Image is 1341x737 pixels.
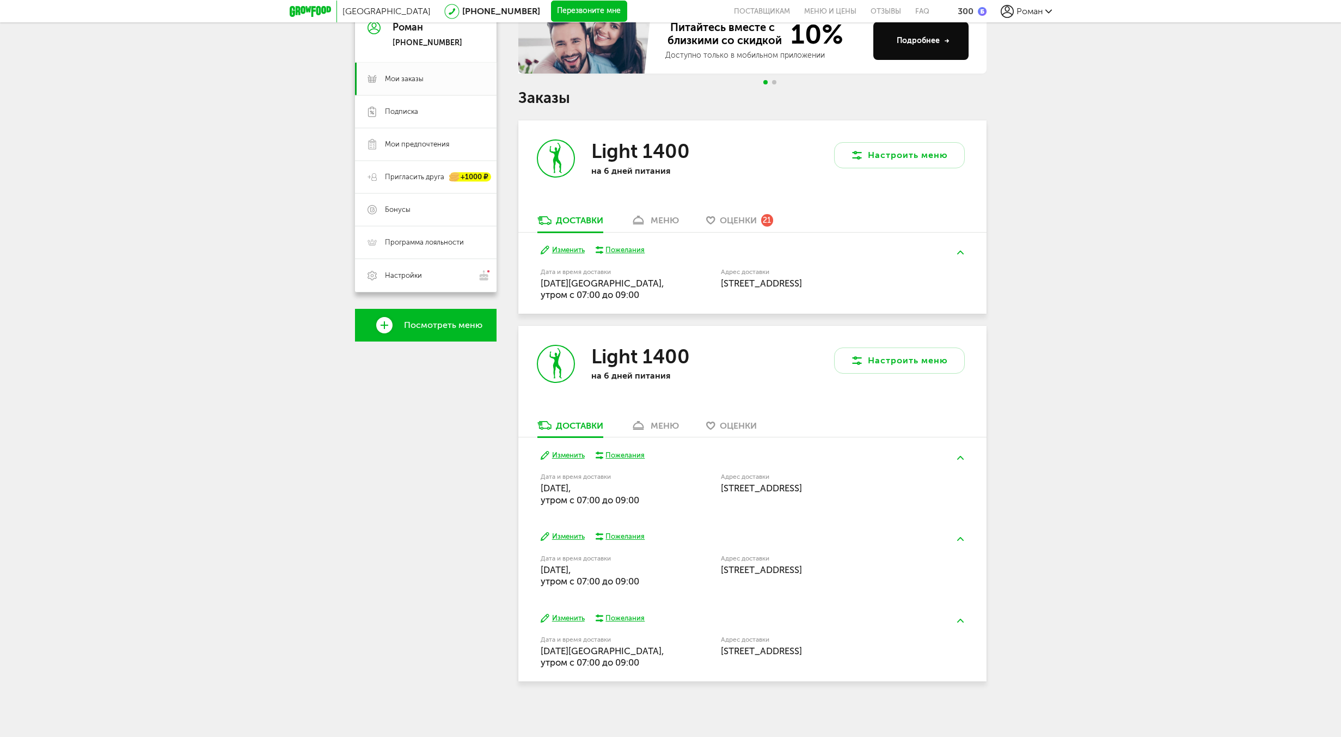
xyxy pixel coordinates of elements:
[625,419,684,437] a: меню
[605,613,645,623] div: Пожелания
[721,637,924,643] label: Адрес доставки
[596,245,645,255] button: Пожелания
[404,320,482,330] span: Посмотреть меню
[342,6,431,16] span: [GEOGRAPHIC_DATA]
[834,348,965,374] button: Настроить меню
[355,63,497,95] a: Мои заказы
[721,483,802,494] span: [STREET_ADDRESS]
[355,95,497,128] a: Подписка
[385,205,411,215] span: Бонусы
[393,38,462,48] div: [PHONE_NUMBER]
[462,6,540,16] a: [PHONE_NUMBER]
[957,537,964,541] img: arrow-up-green.5eb5f82.svg
[556,215,603,226] div: Доставки
[763,80,768,84] span: Go to slide 1
[532,419,609,437] a: Доставки
[721,474,924,480] label: Адрес доставки
[721,564,802,575] span: [STREET_ADDRESS]
[772,80,776,84] span: Go to slide 2
[591,166,733,176] p: на 6 дней питания
[957,251,964,254] img: arrow-up-green.5eb5f82.svg
[701,419,762,437] a: Оценки
[551,1,627,22] button: Перезвоните мне
[385,237,464,247] span: Программа лояльности
[596,532,645,541] button: Пожелания
[541,474,665,480] label: Дата и время доставки
[721,556,924,562] label: Адрес доставки
[651,215,679,226] div: меню
[721,269,924,275] label: Адрес доставки
[701,215,779,232] a: Оценки 21
[541,556,665,562] label: Дата и время доставки
[721,278,802,289] span: [STREET_ADDRESS]
[1017,6,1043,16] span: Роман
[450,173,491,182] div: +1000 ₽
[541,645,664,668] span: [DATE][GEOGRAPHIC_DATA], утром c 07:00 до 09:00
[385,172,444,182] span: Пригласить друга
[596,450,645,460] button: Пожелания
[385,74,424,84] span: Мои заказы
[591,139,690,163] h3: Light 1400
[761,214,773,226] div: 21
[556,421,603,431] div: Доставки
[355,193,497,226] a: Бонусы
[665,50,865,61] div: Доступно только в мобильном приложении
[784,21,843,48] span: 10%
[720,215,757,226] span: Оценки
[665,21,784,48] span: Питайтесь вместе с близкими со скидкой
[518,8,654,74] img: family-banner.579af9d.jpg
[541,269,665,275] label: Дата и время доставки
[834,142,965,168] button: Настроить меню
[978,7,987,16] img: bonus_b.cdccf46.png
[541,245,585,255] button: Изменить
[355,128,497,161] a: Мои предпочтения
[605,532,645,541] div: Пожелания
[541,483,639,505] span: [DATE], утром c 07:00 до 09:00
[596,613,645,623] button: Пожелания
[385,107,418,117] span: Подписка
[355,259,497,292] a: Настройки
[518,91,987,105] h1: Заказы
[355,226,497,259] a: Программа лояльности
[541,278,664,300] span: [DATE][GEOGRAPHIC_DATA], утром c 07:00 до 09:00
[355,309,497,342] a: Посмотреть меню
[385,139,449,149] span: Мои предпочтения
[541,450,585,461] button: Изменить
[897,35,950,46] div: Подробнее
[957,619,964,623] img: arrow-up-green.5eb5f82.svg
[957,456,964,460] img: arrow-up-green.5eb5f82.svg
[720,421,757,431] span: Оценки
[385,271,422,281] span: Настройки
[873,22,969,60] button: Подробнее
[605,245,645,255] div: Пожелания
[605,450,645,460] div: Пожелания
[958,6,973,16] div: 300
[541,613,585,624] button: Изменить
[541,637,665,643] label: Дата и время доставки
[625,215,684,232] a: меню
[591,370,733,381] p: на 6 дней питания
[541,532,585,542] button: Изменить
[393,22,462,33] div: Роман
[355,161,497,193] a: Пригласить друга +1000 ₽
[591,345,690,368] h3: Light 1400
[721,645,802,656] span: [STREET_ADDRESS]
[532,215,609,232] a: Доставки
[651,421,679,431] div: меню
[541,564,639,587] span: [DATE], утром c 07:00 до 09:00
